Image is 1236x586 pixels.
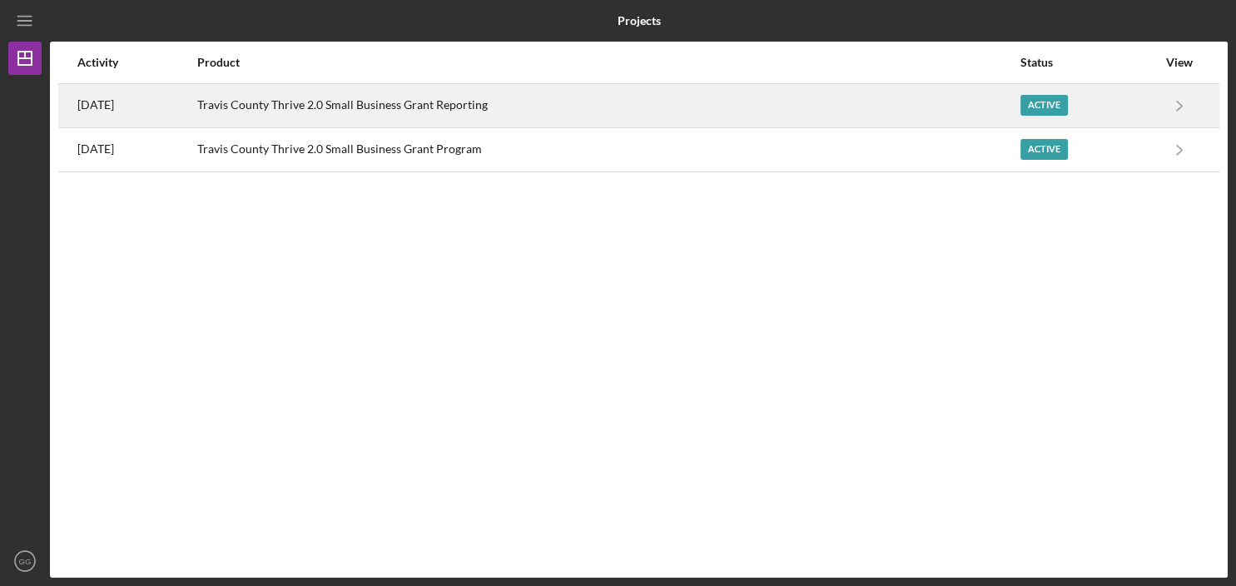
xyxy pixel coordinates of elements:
[1020,139,1068,160] div: Active
[197,85,1019,127] div: Travis County Thrive 2.0 Small Business Grant Reporting
[77,142,114,156] time: 2024-04-23 16:54
[8,544,42,578] button: GG
[1159,56,1200,69] div: View
[77,56,196,69] div: Activity
[1020,95,1068,116] div: Active
[618,14,661,27] b: Projects
[77,98,114,112] time: 2025-10-06 18:47
[1020,56,1157,69] div: Status
[197,129,1019,171] div: Travis County Thrive 2.0 Small Business Grant Program
[197,56,1019,69] div: Product
[19,557,32,566] text: GG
